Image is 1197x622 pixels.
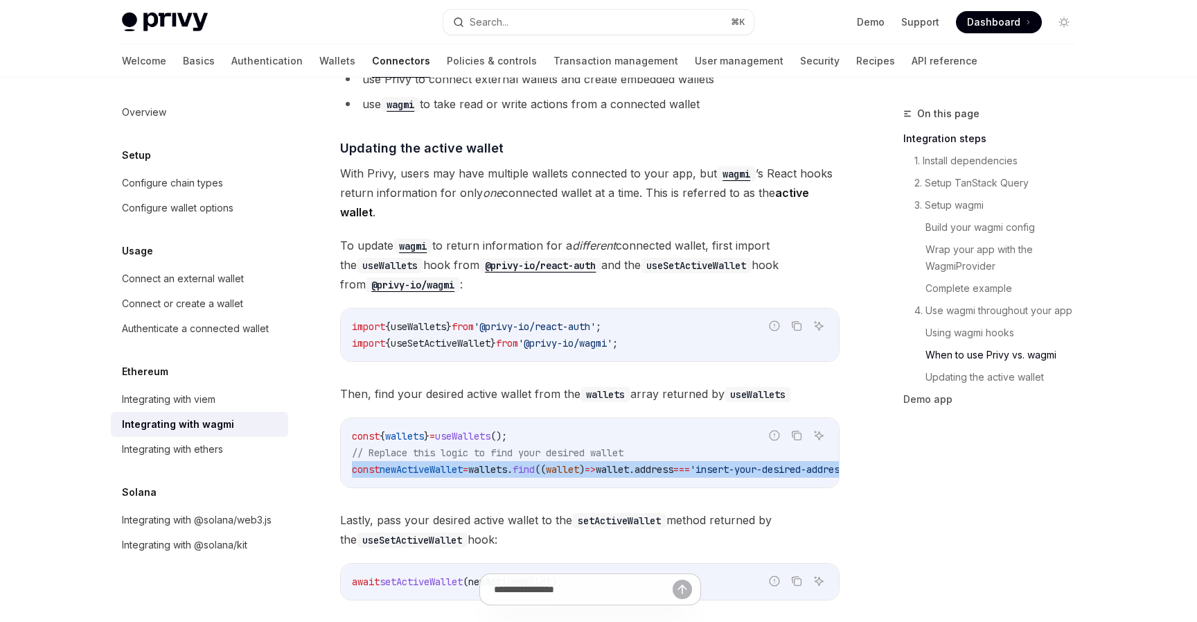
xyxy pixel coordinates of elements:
span: find [513,463,535,476]
div: Overview [122,104,166,121]
a: Integrating with viem [111,387,288,412]
a: 1. Install dependencies [914,150,1086,172]
span: useSetActiveWallet [391,337,490,349]
span: ; [612,337,618,349]
span: wallets [385,430,424,442]
span: } [490,337,496,349]
span: const [352,430,380,442]
a: Demo [857,15,885,29]
span: (( [535,463,546,476]
button: Ask AI [810,317,828,335]
a: 3. Setup wagmi [914,194,1086,216]
div: Integrating with viem [122,391,215,408]
a: Build your wagmi config [925,216,1086,239]
span: With Privy, users may have multiple wallets connected to your app, but ’s React hooks return info... [340,164,840,222]
li: use Privy to connect external wallets and create embedded wallets [340,69,840,89]
div: Search... [470,14,508,31]
button: Report incorrect code [765,426,783,444]
a: Using wagmi hooks [925,322,1086,344]
a: Configure wallet options [111,196,288,221]
strong: active wallet [340,186,809,219]
a: Connect or create a wallet [111,291,288,316]
span: Updating the active wallet [340,139,504,157]
em: different [572,239,616,252]
span: 'insert-your-desired-address' [690,463,851,476]
a: Integrating with @solana/web3.js [111,508,288,533]
code: setActiveWallet [572,513,666,528]
a: Basics [183,44,215,78]
button: Toggle dark mode [1053,11,1075,33]
a: Integrating with @solana/kit [111,533,288,558]
div: Integrating with ethers [122,441,223,458]
span: Then, find your desired active wallet from the array returned by [340,384,840,404]
a: Configure chain types [111,171,288,196]
a: Authentication [231,44,303,78]
li: use to take read or write actions from a connected wallet [340,94,840,114]
span: On this page [917,105,979,122]
span: import [352,320,385,333]
a: Welcome [122,44,166,78]
div: Authenticate a connected wallet [122,320,269,337]
a: Security [800,44,840,78]
span: . [507,463,513,476]
span: ) [579,463,585,476]
a: wagmi [381,97,420,111]
button: Ask AI [810,426,828,444]
code: wagmi [393,239,432,254]
a: @privy-io/react-auth [479,258,601,272]
a: Wallets [319,44,355,78]
span: '@privy-io/react-auth' [474,320,596,333]
a: Integrating with ethers [111,437,288,462]
code: wagmi [381,97,420,112]
a: User management [695,44,783,78]
em: one [483,186,502,200]
a: Policies & controls [447,44,537,78]
a: Demo app [903,388,1086,411]
div: Integrating with wagmi [122,416,234,433]
span: . [629,463,635,476]
span: Dashboard [967,15,1020,29]
div: Configure wallet options [122,200,233,216]
button: Report incorrect code [765,317,783,335]
span: address [635,463,673,476]
span: ; [596,320,601,333]
div: Connect an external wallet [122,270,244,287]
span: wallet [546,463,579,476]
span: To update to return information for a connected wallet, first import the hook from and the hook f... [340,236,840,294]
a: Integrating with wagmi [111,412,288,437]
span: } [446,320,452,333]
a: Connect an external wallet [111,266,288,291]
a: Integration steps [903,128,1086,150]
button: Send message [673,580,692,599]
h5: Usage [122,243,153,259]
div: Configure chain types [122,175,223,191]
span: '@privy-io/wagmi' [518,337,612,349]
button: Copy the contents from the code block [788,317,806,335]
code: @privy-io/react-auth [479,258,601,273]
a: Updating the active wallet [925,366,1086,388]
a: 4. Use wagmi throughout your app [914,300,1086,322]
span: = [429,430,435,442]
a: Support [901,15,939,29]
a: Authenticate a connected wallet [111,316,288,341]
h5: Setup [122,147,151,164]
span: } [424,430,429,442]
span: import [352,337,385,349]
code: wallets [580,387,630,402]
a: Transaction management [553,44,678,78]
span: ⌘ K [731,17,745,28]
code: wagmi [717,166,756,182]
span: Lastly, pass your desired active wallet to the method returned by the hook: [340,510,840,549]
button: Search...⌘K [443,10,754,35]
div: Connect or create a wallet [122,295,243,312]
a: @privy-io/wagmi [366,277,460,291]
div: Integrating with @solana/kit [122,537,247,553]
a: 2. Setup TanStack Query [914,172,1086,194]
a: wagmi [717,166,756,180]
code: useWallets [357,258,423,273]
a: Connectors [372,44,430,78]
img: light logo [122,12,208,32]
code: useSetActiveWallet [641,258,752,273]
span: from [496,337,518,349]
span: (); [490,430,507,442]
